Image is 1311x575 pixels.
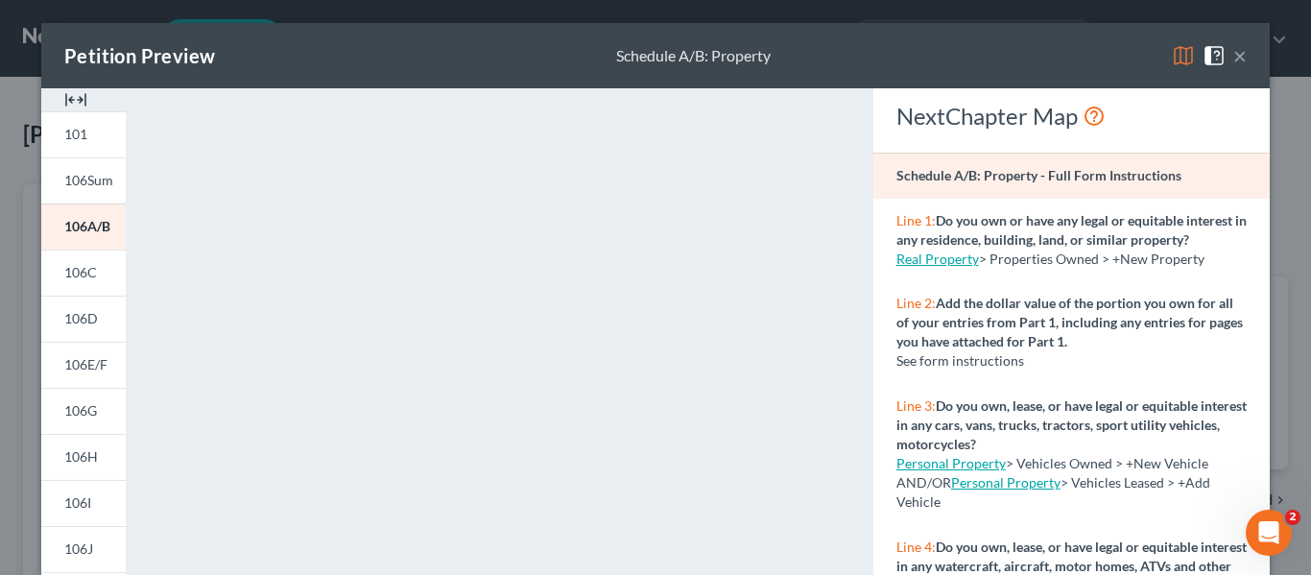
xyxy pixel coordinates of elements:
a: 106J [41,526,126,572]
span: Line 2: [896,295,936,311]
img: map-eea8200ae884c6f1103ae1953ef3d486a96c86aabb227e865a55264e3737af1f.svg [1172,44,1195,67]
span: See form instructions [896,352,1024,369]
span: > Vehicles Owned > +New Vehicle AND/OR [896,455,1208,491]
a: 101 [41,111,126,157]
span: 106H [64,448,98,465]
span: 106G [64,402,97,419]
a: 106H [41,434,126,480]
iframe: Intercom live chat [1246,510,1292,556]
span: 106E/F [64,356,107,372]
span: Line 1: [896,212,936,228]
a: 106E/F [41,342,126,388]
a: 106D [41,296,126,342]
a: Real Property [896,251,979,267]
img: help-close-5ba153eb36485ed6c1ea00a893f15db1cb9b99d6cae46e1a8edb6c62d00a1a76.svg [1203,44,1226,67]
span: 106I [64,494,91,511]
img: expand-e0f6d898513216a626fdd78e52531dac95497ffd26381d4c15ee2fc46db09dca.svg [64,88,87,111]
a: Personal Property [896,455,1006,471]
a: Personal Property [951,474,1061,491]
span: > Vehicles Leased > +Add Vehicle [896,474,1210,510]
strong: Schedule A/B: Property - Full Form Instructions [896,167,1181,183]
a: 106C [41,250,126,296]
span: 106J [64,540,93,557]
a: 106G [41,388,126,434]
a: 106Sum [41,157,126,204]
button: × [1233,44,1247,67]
a: 106I [41,480,126,526]
span: 106C [64,264,97,280]
span: 101 [64,126,87,142]
span: 106D [64,310,98,326]
strong: Add the dollar value of the portion you own for all of your entries from Part 1, including any en... [896,295,1243,349]
div: Petition Preview [64,42,215,69]
span: > Properties Owned > +New Property [979,251,1204,267]
div: Schedule A/B: Property [616,45,771,67]
span: Line 4: [896,539,936,555]
span: 2 [1285,510,1300,525]
span: 106A/B [64,218,110,234]
span: 106Sum [64,172,113,188]
a: 106A/B [41,204,126,250]
span: Line 3: [896,397,936,414]
strong: Do you own or have any legal or equitable interest in any residence, building, land, or similar p... [896,212,1247,248]
strong: Do you own, lease, or have legal or equitable interest in any cars, vans, trucks, tractors, sport... [896,397,1247,452]
div: NextChapter Map [896,101,1247,132]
